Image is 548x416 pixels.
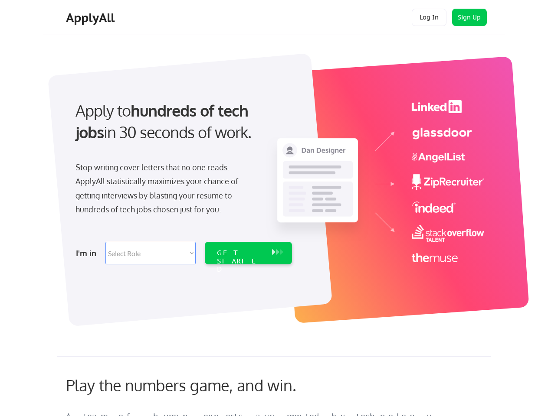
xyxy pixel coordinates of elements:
strong: hundreds of tech jobs [75,101,252,142]
div: Play the numbers game, and win. [66,376,335,394]
div: Stop writing cover letters that no one reads. ApplyAll statistically maximizes your chance of get... [75,160,254,217]
div: Apply to in 30 seconds of work. [75,100,289,143]
div: ApplyAll [66,10,117,25]
button: Sign Up [452,9,487,26]
div: GET STARTED [217,249,263,274]
button: Log In [412,9,446,26]
div: I'm in [76,246,100,260]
